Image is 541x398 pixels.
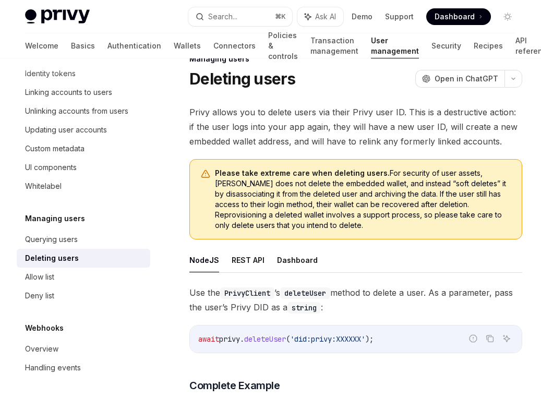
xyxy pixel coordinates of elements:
div: Unlinking accounts from users [25,105,128,117]
button: Report incorrect code [466,332,480,345]
a: Updating user accounts [17,120,150,139]
a: Unlinking accounts from users [17,102,150,120]
button: Ask AI [500,332,513,345]
span: ); [365,334,374,344]
button: REST API [232,248,265,272]
a: UI components [17,158,150,177]
a: Authentication [107,33,161,58]
div: Overview [25,343,58,355]
button: NodeJS [189,248,219,272]
a: User management [371,33,419,58]
a: Connectors [213,33,256,58]
div: Whitelabel [25,180,62,192]
a: Custom metadata [17,139,150,158]
span: Complete Example [189,378,280,393]
a: Linking accounts to users [17,83,150,102]
span: Ask AI [315,11,336,22]
span: For security of user assets, [PERSON_NAME] does not delete the embedded wallet, and instead “soft... [215,168,511,231]
a: Demo [352,11,372,22]
div: Deny list [25,290,54,302]
div: Updating user accounts [25,124,107,136]
span: Open in ChatGPT [435,74,498,84]
a: Deleting users [17,249,150,268]
a: Transaction management [310,33,358,58]
span: deleteUser [244,334,286,344]
a: Welcome [25,33,58,58]
div: Search... [208,10,237,23]
a: Recipes [474,33,503,58]
span: await [198,334,219,344]
div: Allow list [25,271,54,283]
a: Whitelabel [17,177,150,196]
a: Deny list [17,286,150,305]
h5: Webhooks [25,322,64,334]
button: Copy the contents from the code block [483,332,497,345]
a: Overview [17,340,150,358]
code: deleteUser [280,287,330,299]
a: Wallets [174,33,201,58]
span: privy [219,334,240,344]
span: ( [286,334,290,344]
button: Toggle dark mode [499,8,516,25]
span: . [240,334,244,344]
code: PrivyClient [220,287,274,299]
h5: Managing users [25,212,85,225]
button: Dashboard [277,248,318,272]
a: Security [431,33,461,58]
strong: Please take extreme care when deleting users. [215,168,390,177]
h1: Deleting users [189,69,296,88]
a: Support [385,11,414,22]
div: Managing users [189,54,522,64]
button: Search...⌘K [188,7,292,26]
span: Privy allows you to delete users via their Privy user ID. This is a destructive action: if the us... [189,105,522,149]
code: string [287,302,321,313]
button: Open in ChatGPT [415,70,504,88]
span: Use the ’s method to delete a user. As a parameter, pass the user’s Privy DID as a : [189,285,522,315]
a: Policies & controls [268,33,298,58]
svg: Warning [200,169,211,179]
span: 'did:privy:XXXXXX' [290,334,365,344]
div: Linking accounts to users [25,86,112,99]
div: Handling events [25,361,81,374]
button: Ask AI [297,7,343,26]
a: Querying users [17,230,150,249]
div: UI components [25,161,77,174]
div: Querying users [25,233,78,246]
div: Custom metadata [25,142,85,155]
span: ⌘ K [275,13,286,21]
img: light logo [25,9,90,24]
div: Deleting users [25,252,79,264]
a: Handling events [17,358,150,377]
span: Dashboard [435,11,475,22]
a: Basics [71,33,95,58]
a: Allow list [17,268,150,286]
a: Dashboard [426,8,491,25]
